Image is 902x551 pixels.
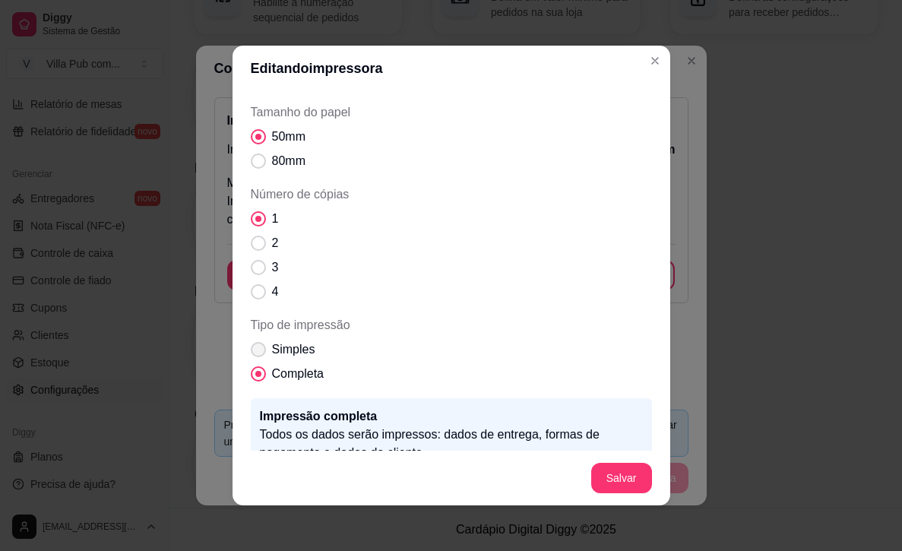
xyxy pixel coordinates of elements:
span: Tipo de impressão [251,316,652,334]
span: 1 [272,210,279,228]
p: Todos os dados serão impressos: dados de entrega, formas de pagamento e dados do cliente. [260,426,643,462]
div: Tamanho do papel [251,103,652,170]
div: Tipo de impressão [251,316,652,383]
span: Tamanho do papel [251,103,652,122]
span: Simples [272,340,315,359]
header: Editando impressora [233,46,670,91]
p: Impressão completa [260,407,643,426]
span: Número de cópias [251,185,652,204]
span: 3 [272,258,279,277]
button: Close [643,49,667,73]
span: 4 [272,283,279,301]
div: Número de cópias [251,185,652,301]
button: Salvar [591,463,652,493]
span: 50mm [272,128,305,146]
span: Completa [272,365,324,383]
span: 80mm [272,152,305,170]
span: 2 [272,234,279,252]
